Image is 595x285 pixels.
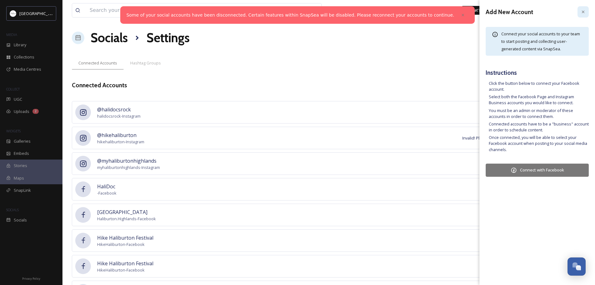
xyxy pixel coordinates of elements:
span: Hashtag Groups [130,60,161,66]
li: Click the button below to connect your Facebook account. [489,80,589,92]
span: Uploads [14,109,29,115]
li: You must be an admin or moderator of these accounts in order to connect them. [489,108,589,120]
span: Privacy Policy [22,277,40,281]
span: COLLECT [6,87,20,91]
h3: Add New Account [486,8,533,17]
span: SOCIALS [6,207,19,212]
span: Invalid! Please click on + Add Account to Reconnect [462,135,557,141]
a: What's New [462,6,493,15]
li: Once connected, you will be able to select your Facebook account when posting to your social medi... [489,135,589,153]
span: Media Centres [14,66,41,72]
span: @hikehaliburton [97,131,144,139]
span: Embeds [14,150,29,156]
span: Collections [14,54,34,60]
h1: Settings [146,28,190,47]
span: UGC [14,96,22,102]
span: Stories [14,163,27,169]
span: WIDGETS [6,129,21,133]
span: HaliDoc [97,183,117,190]
li: Select both the Facebook Page and Instagram Business accounts you would like to connect. [489,94,589,106]
span: HikeHaliburton - Facebook [97,267,153,273]
span: HikeHaliburton - Facebook [97,242,153,247]
span: Haliburton.Highlands - Facebook [97,216,156,222]
img: Frame%2013.png [10,10,16,17]
a: View all files [282,4,318,16]
span: Connected Accounts [78,60,117,66]
span: - Facebook [97,190,117,196]
div: 2 [32,109,39,114]
h5: Instructions [486,68,589,77]
span: @halidocsrock [97,106,141,113]
span: Library [14,42,26,48]
span: [GEOGRAPHIC_DATA] [97,208,156,216]
span: Socials [14,217,27,223]
span: SnapLink [14,187,31,193]
span: halidocsrock - Instagram [97,113,141,119]
a: Privacy Policy [22,274,40,282]
h3: Connected Accounts [72,81,127,90]
span: [GEOGRAPHIC_DATA] [19,10,59,16]
span: Connect your social accounts to your team to start posting and collecting user-generated content ... [501,31,580,52]
input: Search your library [87,3,270,17]
span: hikehaliburton - Instagram [97,139,144,145]
a: Some of your social accounts have been disconnected. Certain features within SnapSea will be disa... [126,12,454,18]
span: @myhaliburtonhighlands [97,157,160,165]
span: Maps [14,175,24,181]
li: Connected accounts have to be a "business" account in order to schedule content. [489,121,589,133]
a: Socials [91,28,128,47]
button: Open Chat [568,257,586,276]
span: Hike Haliburton Festival [97,234,153,242]
button: Connect with Facebook [486,164,589,177]
span: myhaliburtonhighlands - Instagram [97,165,160,170]
span: Hike Haliburton Festival [97,260,153,267]
span: Galleries [14,138,31,144]
span: MEDIA [6,32,17,37]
